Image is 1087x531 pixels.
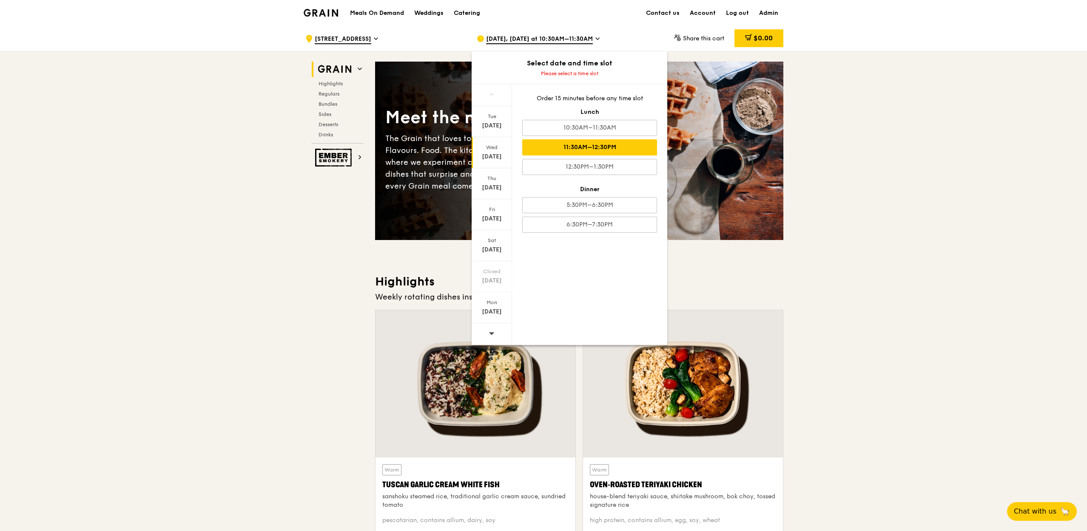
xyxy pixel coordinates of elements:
[473,246,511,254] div: [DATE]
[754,0,783,26] a: Admin
[304,9,338,17] img: Grain
[454,0,480,26] div: Catering
[319,111,331,117] span: Sides
[315,35,371,44] span: [STREET_ADDRESS]
[754,34,773,42] span: $0.00
[472,70,667,77] div: Please select a time slot
[590,464,609,475] div: Warm
[590,492,776,509] div: house-blend teriyaki sauce, shiitake mushroom, bok choy, tossed signature rice
[473,206,511,213] div: Fri
[319,81,343,87] span: Highlights
[315,62,354,77] img: Grain web logo
[350,9,404,17] h1: Meals On Demand
[685,0,721,26] a: Account
[449,0,485,26] a: Catering
[473,184,511,192] div: [DATE]
[522,139,657,155] div: 11:30AM–12:30PM
[473,113,511,120] div: Tue
[319,121,338,127] span: Desserts
[382,464,401,475] div: Warm
[1014,506,1056,517] span: Chat with us
[721,0,754,26] a: Log out
[473,175,511,182] div: Thu
[473,153,511,161] div: [DATE]
[486,35,593,44] span: [DATE], [DATE] at 10:30AM–11:30AM
[409,0,449,26] a: Weddings
[319,101,337,107] span: Bundles
[522,108,657,116] div: Lunch
[473,121,511,130] div: [DATE]
[522,159,657,175] div: 12:30PM–1:30PM
[522,217,657,233] div: 6:30PM–7:30PM
[522,185,657,194] div: Dinner
[641,0,685,26] a: Contact us
[414,0,444,26] div: Weddings
[1060,506,1070,517] span: 🦙
[1007,502,1077,521] button: Chat with us🦙
[382,516,569,525] div: pescatarian, contains allium, dairy, soy
[473,299,511,306] div: Mon
[375,291,783,303] div: Weekly rotating dishes inspired by flavours from around the world.
[473,144,511,151] div: Wed
[315,149,354,167] img: Ember Smokery web logo
[385,106,579,129] div: Meet the new Grain
[683,35,724,42] span: Share this cart
[522,197,657,213] div: 5:30PM–6:30PM
[522,120,657,136] div: 10:30AM–11:30AM
[385,133,579,192] div: The Grain that loves to play. With ingredients. Flavours. Food. The kitchen is our happy place, w...
[473,237,511,244] div: Sat
[319,132,333,138] span: Drinks
[319,91,339,97] span: Regulars
[473,268,511,275] div: Closed
[382,492,569,509] div: sanshoku steamed rice, traditional garlic cream sauce, sundried tomato
[473,277,511,285] div: [DATE]
[473,308,511,316] div: [DATE]
[472,58,667,68] div: Select date and time slot
[522,94,657,103] div: Order 15 minutes before any time slot
[375,274,783,289] h3: Highlights
[590,479,776,491] div: Oven‑Roasted Teriyaki Chicken
[382,479,569,491] div: Tuscan Garlic Cream White Fish
[590,516,776,525] div: high protein, contains allium, egg, soy, wheat
[473,215,511,223] div: [DATE]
